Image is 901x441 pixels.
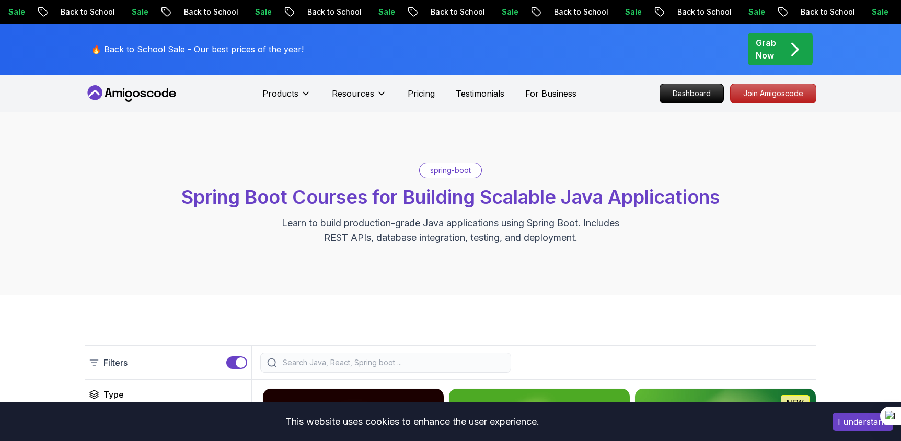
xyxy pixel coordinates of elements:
[756,37,776,62] p: Grab Now
[275,216,626,245] p: Learn to build production-grade Java applications using Spring Boot. Includes REST APIs, database...
[262,87,298,100] p: Products
[91,43,304,55] p: 🔥 Back to School Sale - Our best prices of the year!
[281,357,504,368] input: Search Java, React, Spring boot ...
[167,7,238,17] p: Back to School
[732,7,765,17] p: Sale
[660,84,723,103] p: Dashboard
[238,7,272,17] p: Sale
[414,7,485,17] p: Back to School
[103,388,124,401] h2: Type
[833,413,893,431] button: Accept cookies
[485,7,518,17] p: Sale
[430,165,471,176] p: spring-boot
[784,7,855,17] p: Back to School
[787,398,804,408] p: NEW
[855,7,888,17] p: Sale
[537,7,608,17] p: Back to School
[44,7,115,17] p: Back to School
[332,87,374,100] p: Resources
[730,84,816,103] a: Join Amigoscode
[660,84,724,103] a: Dashboard
[408,87,435,100] a: Pricing
[661,7,732,17] p: Back to School
[525,87,576,100] a: For Business
[332,87,387,108] button: Resources
[456,87,504,100] a: Testimonials
[362,7,395,17] p: Sale
[731,84,816,103] p: Join Amigoscode
[262,87,311,108] button: Products
[115,7,148,17] p: Sale
[8,410,817,433] div: This website uses cookies to enhance the user experience.
[291,7,362,17] p: Back to School
[608,7,642,17] p: Sale
[181,185,720,208] span: Spring Boot Courses for Building Scalable Java Applications
[103,356,128,369] p: Filters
